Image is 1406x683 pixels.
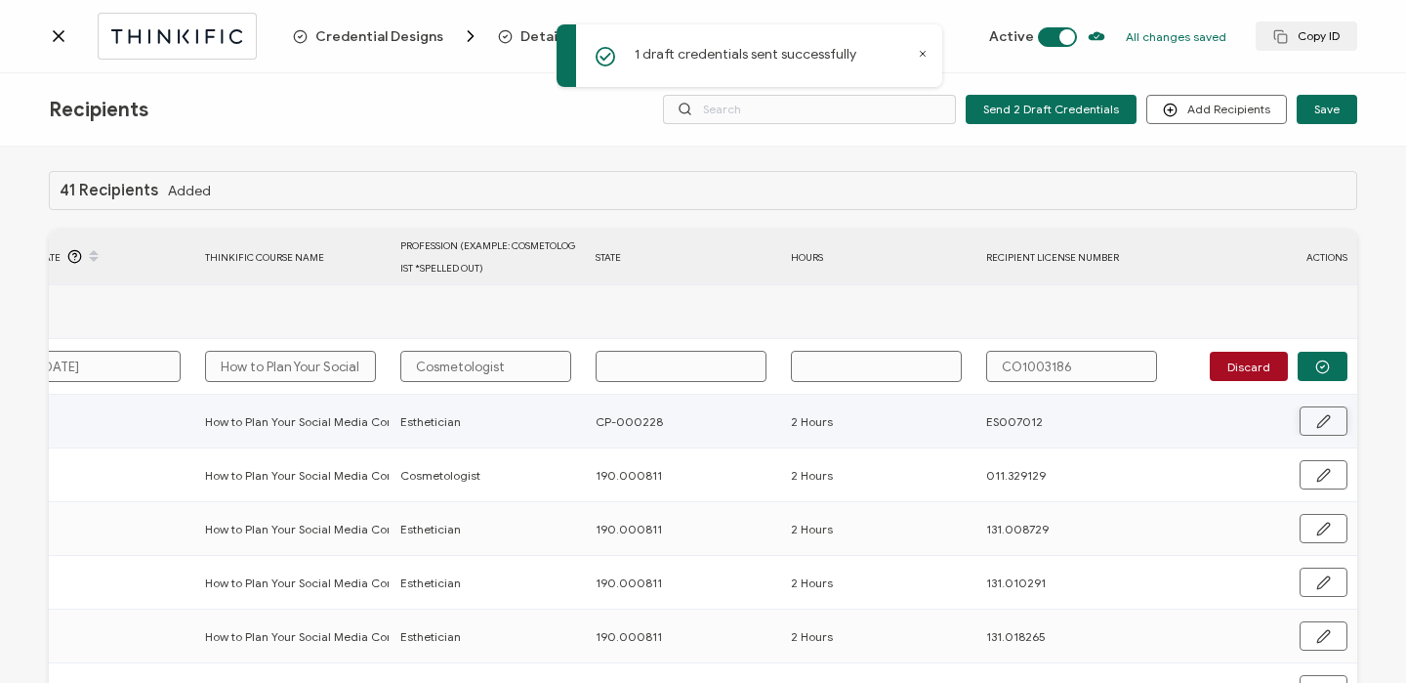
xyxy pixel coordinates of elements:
[205,572,515,594] span: How to Plan Your Social Media Content Like A Pro Course
[400,518,461,540] span: Esthetician
[60,182,158,199] h1: 41 Recipients
[205,410,515,433] span: How to Plan Your Social Media Content Like A Pro Course
[663,95,956,124] input: Search
[596,625,662,648] span: 190.000811
[986,572,1046,594] span: 131.010291
[986,410,1043,433] span: ES007012
[1126,29,1226,44] p: All changes saved
[400,464,480,487] span: Cosmetologist
[205,464,515,487] span: How to Plan Your Social Media Content Like A Pro Course
[1146,95,1287,124] button: Add Recipients
[791,625,833,648] span: 2 Hours
[1314,104,1340,115] span: Save
[49,98,148,122] span: Recipients
[1210,352,1288,381] button: Discard
[596,518,662,540] span: 190.000811
[983,104,1119,115] span: Send 2 Draft Credentials
[400,572,461,594] span: Esthetician
[108,24,246,49] img: thinkific.svg
[400,625,461,648] span: Esthetician
[791,518,833,540] span: 2 Hours
[1172,246,1357,269] div: ACTIONS
[791,410,833,433] span: 2 Hours
[596,572,662,594] span: 190.000811
[596,410,663,433] span: CP-000228
[791,572,833,594] span: 2 Hours
[986,518,1049,540] span: 131.008729
[635,44,856,64] p: 1 draft credentials sent successfully
[195,246,391,269] div: Thinkific Course Name
[976,246,1172,269] div: recipient license number
[498,26,604,46] span: Details
[1297,95,1357,124] button: Save
[586,246,781,269] div: State
[400,410,461,433] span: Esthetician
[1256,21,1357,51] button: Copy ID
[1273,29,1340,44] span: Copy ID
[986,464,1046,487] span: 011.329129
[168,184,211,198] span: Added
[1308,589,1406,683] iframe: Chat Widget
[205,518,515,540] span: How to Plan Your Social Media Content Like A Pro Course
[986,625,1046,648] span: 131.018265
[205,625,515,648] span: How to Plan Your Social Media Content Like A Pro Course
[791,464,833,487] span: 2 Hours
[520,29,567,44] span: Details
[781,246,976,269] div: Hours
[293,26,480,46] span: Credential Designs
[596,464,662,487] span: 190.000811
[989,28,1034,45] span: Active
[391,235,586,279] div: Profession (Example: cosmetologist *spelled out)
[966,95,1137,124] button: Send 2 Draft Credentials
[315,29,443,44] span: Credential Designs
[293,26,918,46] div: Breadcrumb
